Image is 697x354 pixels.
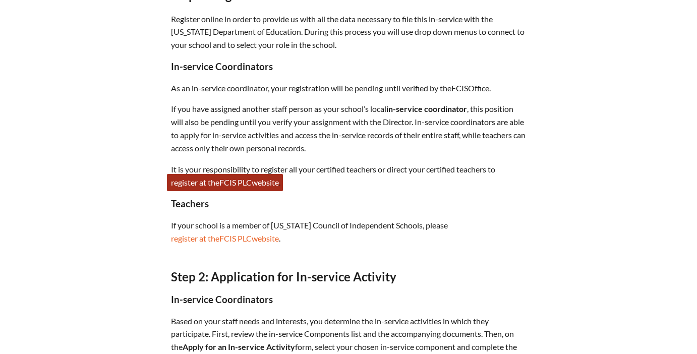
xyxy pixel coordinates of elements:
[171,13,526,52] p: Register online in order to provide us with all the data necessary to file this in-service with t...
[171,294,526,305] h3: In-service Coordinators
[171,102,526,155] p: If you have assigned another staff person as your school’s local , this position will also be pen...
[171,219,526,245] p: If your school is a member of [US_STATE] Council of Independent Schools, please .
[167,230,283,247] a: register at theFCIS PLCwebsite
[183,342,295,351] strong: Apply for an In-service Activity
[171,163,526,189] p: It is your responsibility to register all your certified teachers or direct your certified teache...
[386,104,467,113] strong: in-service coordinator
[167,174,283,191] a: register at theFCIS PLCwebsite
[171,82,526,95] p: As an in-service coordinator, your registration will be pending until verified by the Office.
[219,233,236,243] span: FCIS
[238,178,252,187] span: PLC
[171,269,526,284] h2: Step 2: Application for In-service Activity
[238,233,252,243] span: PLC
[171,61,526,72] h3: In-service Coordinators
[171,198,526,209] h3: Teachers
[219,178,236,187] span: FCIS
[451,83,468,93] span: FCIS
